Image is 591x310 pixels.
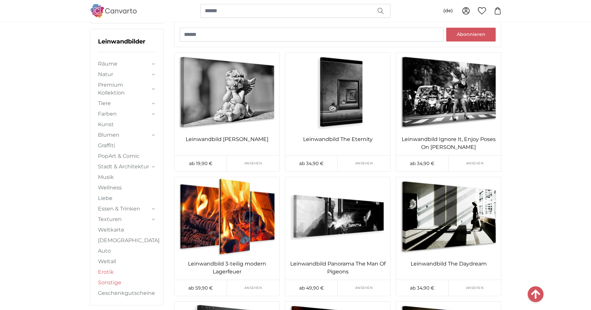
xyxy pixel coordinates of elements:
a: Auto [98,247,155,255]
a: Weltkarte [98,226,155,234]
a: Texturen [98,215,150,223]
span: Abonnieren [457,31,485,37]
a: Ansehen [338,280,390,296]
a: Leinwandbild [PERSON_NAME] [176,135,278,143]
span: ab 19,90 € [189,160,212,166]
a: Ansehen [449,280,501,296]
a: PopArt & Comic [98,152,155,160]
a: Graffiti [98,142,155,150]
summary: Premium Kollektion [98,81,155,97]
a: Musik [98,173,155,181]
a: Leinwandbild Ignore It, Enjoy Poses On [PERSON_NAME] [397,135,500,151]
button: Abonnieren [446,28,496,42]
span: ab 34,90 € [410,160,434,166]
a: Sonstige [98,279,155,287]
span: ab 59,90 € [188,285,213,291]
a: Farben [98,110,150,118]
img: panoramic-canvas-print-the-man-of-pigeons [285,177,390,256]
a: Ansehen [449,155,501,171]
span: ab 49,90 € [299,285,324,291]
a: Weltall [98,258,155,266]
span: Ansehen [244,161,262,166]
a: Leinwandbild The Eternity [287,135,389,143]
a: Räume [98,60,150,68]
a: Leinwandbilder [98,38,145,45]
a: Stadt & Architektur [98,163,150,171]
summary: Texturen [98,215,155,223]
a: Liebe [98,194,155,202]
span: ab 34,90 € [299,160,324,166]
span: ab 34,90 € [410,285,434,291]
span: Ansehen [355,161,373,166]
a: [DEMOGRAPHIC_DATA] [98,237,155,244]
a: Erotik [98,268,155,276]
a: Natur [98,70,150,78]
span: Ansehen [466,285,483,290]
a: Leinwandbild The Daydream [397,260,500,268]
a: Tiere [98,99,150,107]
img: canvas-print-sweet-angel [174,53,279,131]
a: Essen & Trinken [98,205,150,213]
a: Blumen [98,131,150,139]
summary: Essen & Trinken [98,205,155,213]
a: Ansehen [338,155,390,171]
img: Canvarto [90,4,137,17]
summary: Farben [98,110,155,118]
a: Kunst [98,121,155,128]
a: Ansehen [227,155,279,171]
img: canvas-print-ignore-it-enjoy-poses-on-the-streets [396,53,501,131]
span: Ansehen [244,285,262,290]
summary: Stadt & Architektur [98,163,155,171]
a: Geschenkgutscheine [98,289,155,297]
summary: Tiere [98,99,155,107]
a: Ansehen [227,280,279,296]
span: Ansehen [466,161,483,166]
span: Ansehen [355,285,373,290]
img: modern-3-piece-canvas-print-campfire [174,177,279,256]
a: Leinwandbild 3-teilig modern Lagerfeuer [176,260,278,276]
a: Wellness [98,184,155,192]
img: canvas-print-the-daydream [396,177,501,256]
a: Leinwandbild Panorama The Man Of Pigeons [287,260,389,276]
summary: Räume [98,60,155,68]
button: (de) [438,5,458,17]
summary: Natur [98,70,155,78]
summary: Blumen [98,131,155,139]
img: canvas-print-the-eternity [285,53,390,131]
a: Premium Kollektion [98,81,150,97]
